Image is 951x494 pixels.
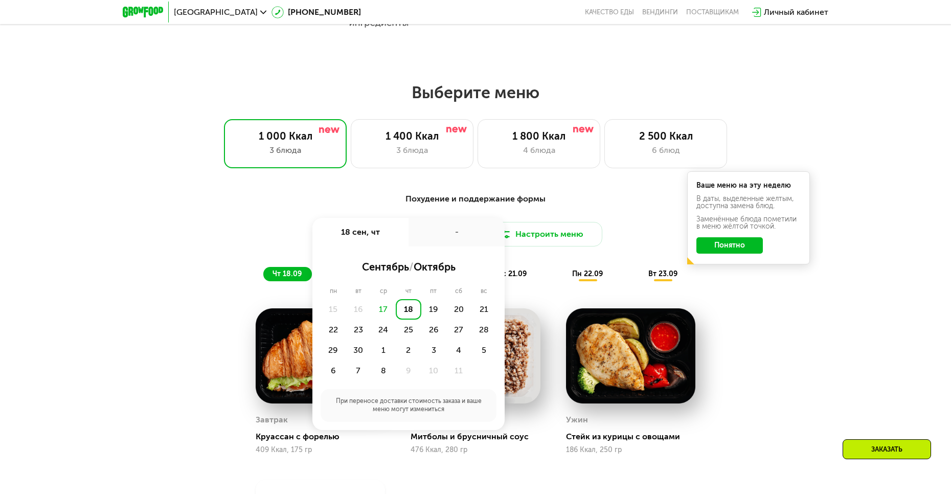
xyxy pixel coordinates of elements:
div: 1 400 Ккал [361,130,463,142]
div: 22 [321,320,346,340]
div: чт [396,287,421,296]
div: 29 [321,340,346,361]
div: 26 [421,320,446,340]
div: - [409,218,505,246]
div: 27 [446,320,471,340]
div: В даты, выделенные желтым, доступна замена блюд. [696,195,801,210]
div: Ваше меню на эту неделю [696,182,801,189]
div: 1 [371,340,396,361]
div: 1 000 Ккал [235,130,336,142]
span: октябрь [414,261,456,273]
div: 11 [446,361,471,381]
div: 28 [471,320,496,340]
div: 3 блюда [235,144,336,156]
div: 186 Ккал, 250 гр [566,446,695,454]
div: Ужин [566,412,588,428]
div: пт [421,287,446,296]
div: 17 [371,299,396,320]
div: сб [446,287,471,296]
span: вс 21.09 [497,270,527,278]
div: 23 [346,320,371,340]
span: сентябрь [362,261,409,273]
div: 19 [421,299,446,320]
div: 20 [446,299,471,320]
div: Стейк из курицы с овощами [566,432,704,442]
div: 4 [446,340,471,361]
div: Завтрак [256,412,288,428]
div: 7 [346,361,371,381]
div: Заменённые блюда пометили в меню жёлтой точкой. [696,216,801,230]
div: 4 блюда [488,144,590,156]
div: 8 [371,361,396,381]
h2: Выберите меню [33,82,918,103]
div: Похудение и поддержание формы [173,193,778,206]
div: поставщикам [686,8,739,16]
div: ср [371,287,396,296]
div: пн [321,287,346,296]
div: Митболы и брусничный соус [411,432,548,442]
a: Вендинги [642,8,678,16]
span: / [409,261,414,273]
span: [GEOGRAPHIC_DATA] [174,8,258,16]
div: 18 сен, чт [312,218,409,246]
div: 1 800 Ккал [488,130,590,142]
div: 409 Ккал, 175 гр [256,446,385,454]
span: пн 22.09 [572,270,603,278]
span: чт 18.09 [273,270,302,278]
div: Круассан с форелью [256,432,393,442]
div: При переносе доставки стоимость заказа и ваше меню могут измениться [321,389,496,422]
div: 30 [346,340,371,361]
button: Настроить меню [480,222,602,246]
button: Понятно [696,237,763,254]
div: 5 [471,340,496,361]
div: вт [346,287,371,296]
div: 2 500 Ккал [615,130,716,142]
a: Качество еды [585,8,634,16]
div: 15 [321,299,346,320]
div: 6 блюд [615,144,716,156]
div: Заказать [843,439,931,459]
div: 9 [396,361,421,381]
div: Личный кабинет [764,6,828,18]
div: 6 [321,361,346,381]
span: вт 23.09 [648,270,677,278]
div: 10 [421,361,446,381]
div: 21 [471,299,496,320]
div: 24 [371,320,396,340]
div: вс [471,287,496,296]
a: [PHONE_NUMBER] [271,6,361,18]
div: 3 [421,340,446,361]
div: 3 блюда [361,144,463,156]
div: 16 [346,299,371,320]
div: 476 Ккал, 280 гр [411,446,540,454]
div: 18 [396,299,421,320]
div: 25 [396,320,421,340]
div: 2 [396,340,421,361]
